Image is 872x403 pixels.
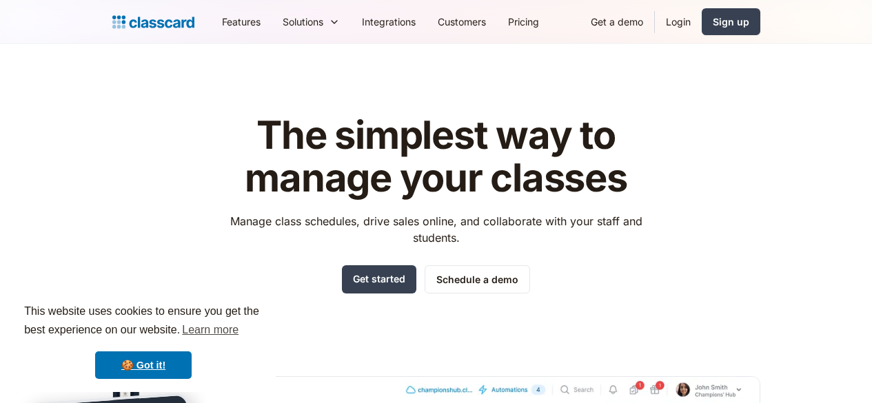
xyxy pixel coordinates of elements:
[342,265,416,293] a: Get started
[95,351,192,379] a: dismiss cookie message
[24,303,263,340] span: This website uses cookies to ensure you get the best experience on our website.
[351,6,427,37] a: Integrations
[211,6,272,37] a: Features
[580,6,654,37] a: Get a demo
[283,14,323,29] div: Solutions
[11,290,276,392] div: cookieconsent
[497,6,550,37] a: Pricing
[217,114,655,199] h1: The simplest way to manage your classes
[180,320,241,340] a: learn more about cookies
[427,6,497,37] a: Customers
[112,12,194,32] a: Logo
[425,265,530,293] a: Schedule a demo
[655,6,702,37] a: Login
[217,213,655,246] p: Manage class schedules, drive sales online, and collaborate with your staff and students.
[272,6,351,37] div: Solutions
[713,14,749,29] div: Sign up
[702,8,760,35] a: Sign up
